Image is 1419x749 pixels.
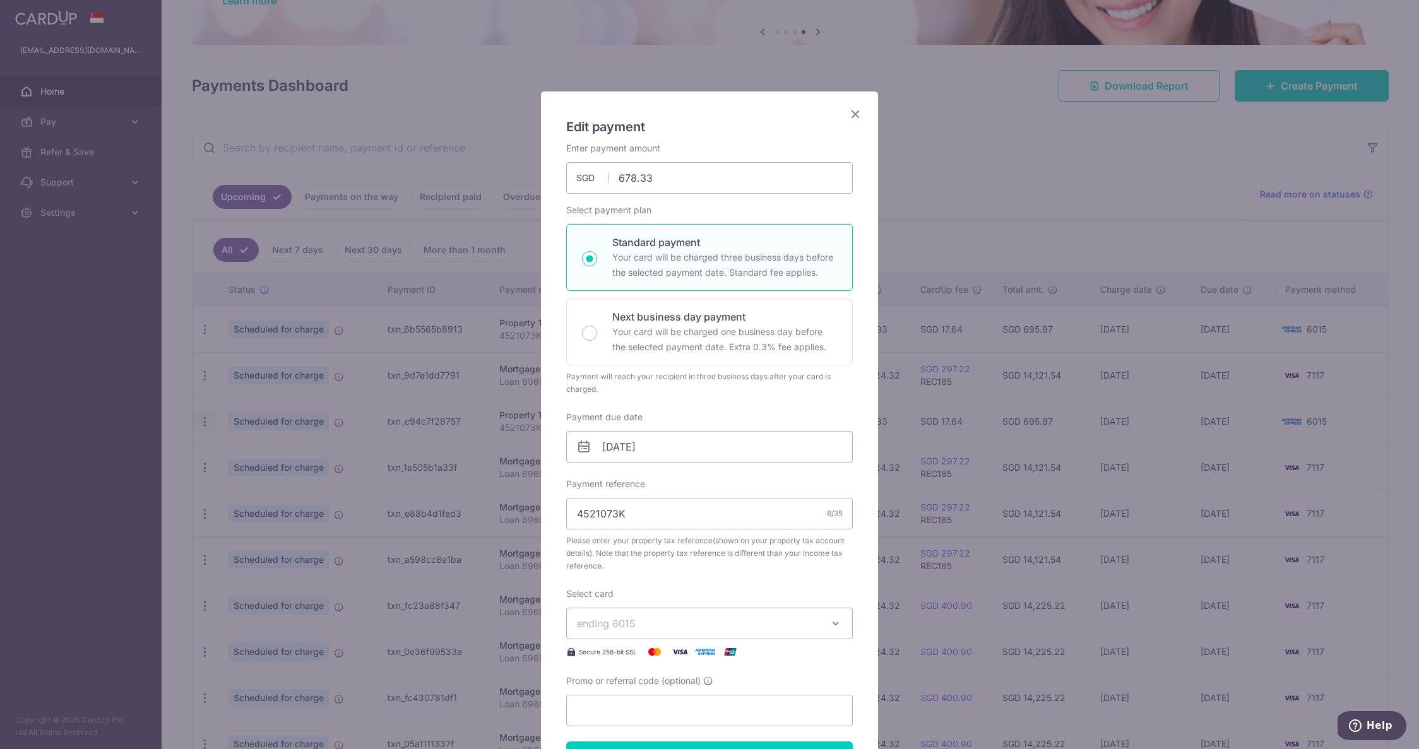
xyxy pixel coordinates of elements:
img: UnionPay [718,644,743,659]
label: Payment reference [566,478,645,490]
span: Secure 256-bit SSL [579,647,637,657]
p: Your card will be charged one business day before the selected payment date. Extra 0.3% fee applies. [612,324,837,355]
span: Please enter your property tax reference(shown on your property tax account details). Note that t... [566,534,853,572]
p: Next business day payment [612,309,837,324]
label: Payment due date [566,411,643,423]
button: ending 6015 [566,608,853,639]
iframe: Opens a widget where you can find more information [1338,711,1406,743]
img: Visa [667,644,692,659]
label: Enter payment amount [566,142,660,155]
span: SGD [576,172,609,184]
p: Standard payment [612,235,837,250]
button: Close [848,107,863,122]
h5: Edit payment [566,117,853,137]
label: Select card [566,587,614,600]
input: DD / MM / YYYY [566,431,853,463]
span: Promo or referral code (optional) [566,675,701,687]
div: 8/35 [827,507,843,520]
label: Select payment plan [566,204,651,216]
span: ending 6015 [577,617,636,630]
input: 0.00 [566,162,853,194]
div: Payment will reach your recipient in three business days after your card is charged. [566,370,853,396]
img: Mastercard [642,644,667,659]
p: Your card will be charged three business days before the selected payment date. Standard fee appl... [612,250,837,280]
img: American Express [692,644,718,659]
